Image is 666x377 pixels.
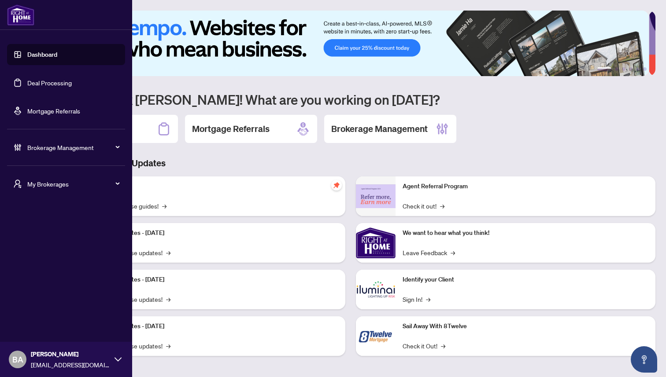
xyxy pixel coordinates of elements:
[46,91,655,108] h1: Welcome back [PERSON_NAME]! What are you working on [DATE]?
[27,143,119,152] span: Brokerage Management
[403,322,648,331] p: Sail Away With 8Twelve
[403,341,445,351] a: Check it Out!→
[166,248,170,257] span: →
[643,67,647,71] button: 6
[92,228,338,238] p: Platform Updates - [DATE]
[331,180,342,190] span: pushpin
[403,275,648,285] p: Identify your Client
[629,67,633,71] button: 4
[403,201,444,211] a: Check it out!→
[331,123,428,135] h2: Brokerage Management
[166,294,170,304] span: →
[31,360,110,370] span: [EMAIL_ADDRESS][DOMAIN_NAME]
[356,270,396,309] img: Identify your Client
[615,67,618,71] button: 2
[356,184,396,209] img: Agent Referral Program
[27,107,80,115] a: Mortgage Referrals
[426,294,430,304] span: →
[403,294,430,304] a: Sign In!→
[166,341,170,351] span: →
[13,179,22,188] span: user-switch
[451,248,455,257] span: →
[27,179,119,189] span: My Brokerages
[92,182,338,191] p: Self-Help
[92,322,338,331] p: Platform Updates - [DATE]
[636,67,640,71] button: 5
[622,67,625,71] button: 3
[7,4,34,26] img: logo
[46,157,655,169] h3: Brokerage & Industry Updates
[92,275,338,285] p: Platform Updates - [DATE]
[356,316,396,356] img: Sail Away With 8Twelve
[631,346,657,373] button: Open asap
[12,353,23,366] span: BA
[597,67,611,71] button: 1
[356,223,396,263] img: We want to hear what you think!
[162,201,166,211] span: →
[46,11,649,76] img: Slide 0
[403,228,648,238] p: We want to hear what you think!
[403,182,648,191] p: Agent Referral Program
[440,201,444,211] span: →
[441,341,445,351] span: →
[403,248,455,257] a: Leave Feedback→
[27,51,57,59] a: Dashboard
[192,123,270,135] h2: Mortgage Referrals
[31,349,110,359] span: [PERSON_NAME]
[27,79,72,87] a: Deal Processing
